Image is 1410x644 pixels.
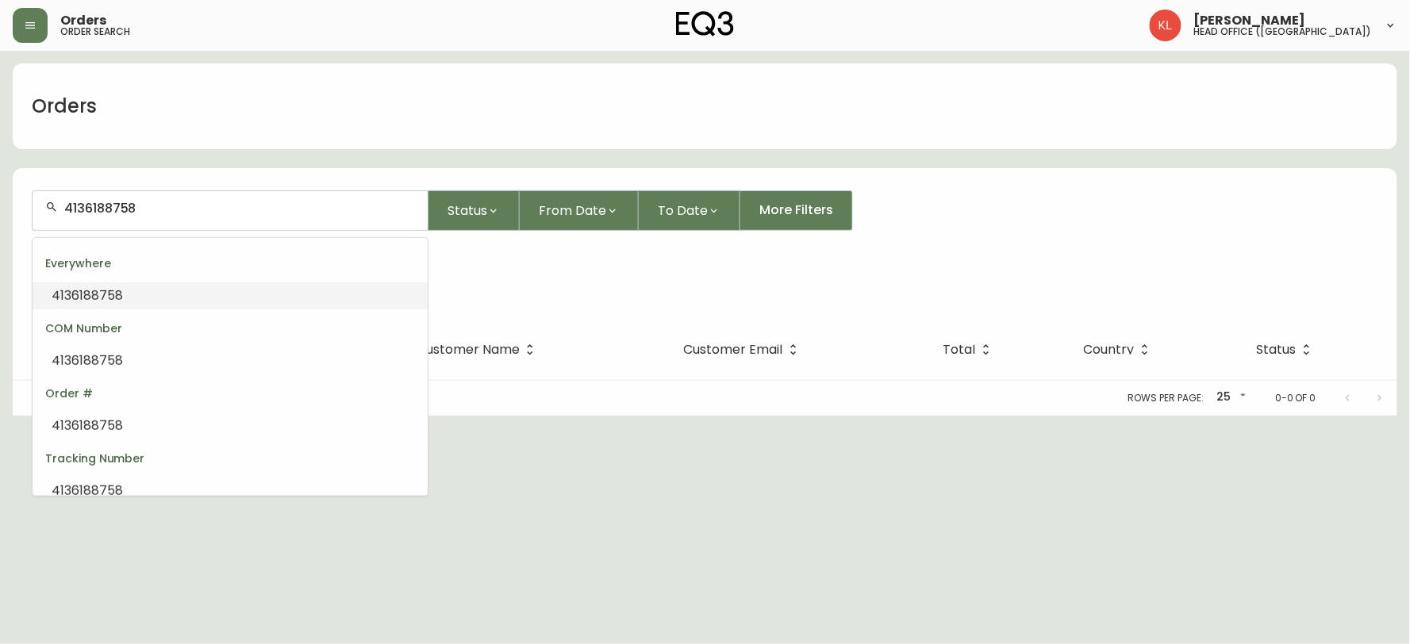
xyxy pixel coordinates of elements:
button: To Date [639,190,740,231]
span: Country [1084,343,1155,357]
span: Country [1084,345,1135,355]
span: 4136188758 [52,481,123,500]
div: Tracking Number [33,439,428,477]
img: logo [676,11,735,36]
span: Total [943,345,976,355]
span: Status [1257,343,1317,357]
div: COM Number [33,309,428,347]
span: Customer Email [684,345,783,355]
input: Search [64,201,415,216]
p: 0-0 of 0 [1275,391,1316,405]
span: From Date [539,201,606,220]
div: 25 [1210,385,1250,411]
div: Order # [33,374,428,412]
span: [PERSON_NAME] [1194,14,1306,27]
span: 4136188758 [52,286,123,305]
span: Customer Name [417,343,540,357]
span: More Filters [759,201,833,219]
button: More Filters [740,190,853,231]
p: Rows per page: [1128,391,1204,405]
span: Customer Email [684,343,804,357]
button: From Date [520,190,639,231]
h5: order search [60,27,130,36]
span: Total [943,343,997,357]
span: Status [1257,345,1297,355]
img: 2c0c8aa7421344cf0398c7f872b772b5 [1150,10,1181,41]
span: Orders [60,14,106,27]
h1: Orders [32,93,97,120]
span: 4136188758 [52,416,123,435]
span: Customer Name [417,345,520,355]
span: To Date [658,201,708,220]
h5: head office ([GEOGRAPHIC_DATA]) [1194,27,1372,36]
span: 4136188758 [52,351,123,370]
div: Everywhere [33,244,428,282]
button: Status [428,190,520,231]
span: Status [448,201,487,220]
